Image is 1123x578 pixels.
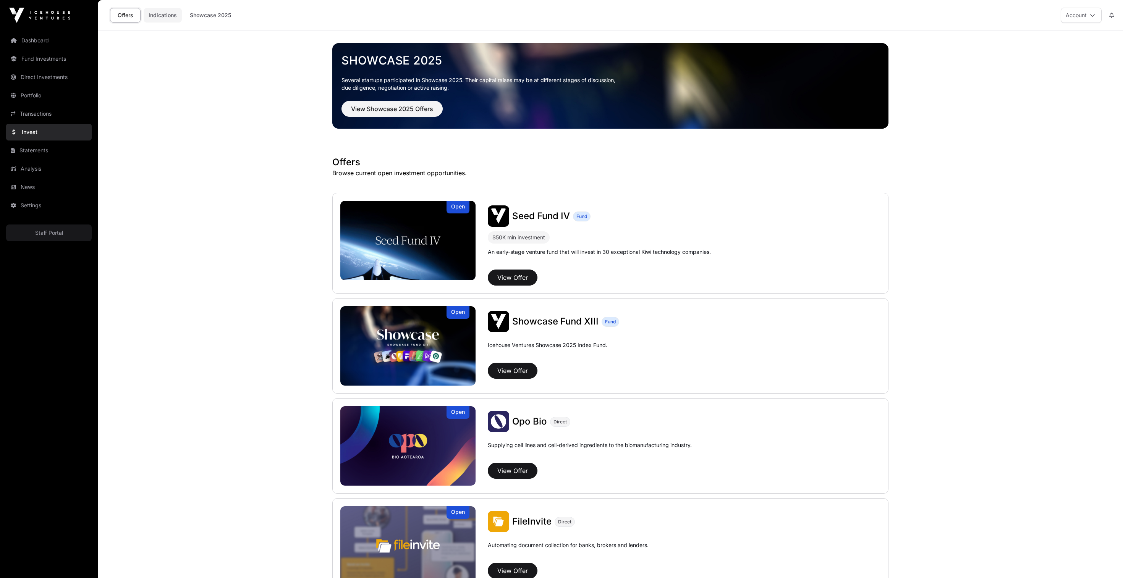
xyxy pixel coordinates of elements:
a: Seed Fund IVOpen [340,201,476,280]
a: Showcase Fund XIIIOpen [340,306,476,386]
div: Open [447,406,469,419]
span: Opo Bio [512,416,547,427]
a: Showcase 2025 [341,53,879,67]
span: View Showcase 2025 Offers [351,104,433,113]
a: Direct Investments [6,69,92,86]
span: FileInvite [512,516,552,527]
a: Opo Bio [512,415,547,428]
button: View Offer [488,463,537,479]
p: Icehouse Ventures Showcase 2025 Index Fund. [488,341,607,349]
a: Dashboard [6,32,92,49]
button: View Showcase 2025 Offers [341,101,443,117]
a: Settings [6,197,92,214]
span: Showcase Fund XIII [512,316,599,327]
img: FileInvite [488,511,509,532]
button: View Offer [488,363,537,379]
a: Invest [6,124,92,140]
p: Several startups participated in Showcase 2025. Their capital raises may be at different stages o... [341,76,879,92]
div: $50K min investment [488,231,550,244]
img: Showcase Fund XIII [340,306,476,386]
p: An early-stage venture fund that will invest in 30 exceptional Kiwi technology companies. [488,248,711,256]
a: Showcase Fund XIII [512,315,599,328]
p: Browse current open investment opportunities. [332,168,888,178]
h1: Offers [332,156,888,168]
div: $50K min investment [492,233,545,242]
img: Seed Fund IV [340,201,476,280]
button: Account [1061,8,1102,23]
span: Fund [605,319,616,325]
p: Supplying cell lines and cell-derived ingredients to the biomanufacturing industry. [488,441,692,449]
img: Showcase Fund XIII [488,311,509,332]
a: Staff Portal [6,224,92,241]
img: Showcase 2025 [332,43,888,129]
a: View Showcase 2025 Offers [341,108,443,116]
div: Open [447,306,469,319]
a: Portfolio [6,87,92,104]
a: Opo BioOpen [340,406,476,486]
a: Statements [6,142,92,159]
a: Analysis [6,160,92,177]
img: Opo Bio [340,406,476,486]
span: Direct [553,419,567,425]
a: Offers [110,8,141,23]
a: Indications [144,8,182,23]
span: Seed Fund IV [512,210,570,221]
a: FileInvite [512,515,552,528]
span: Fund [576,213,587,220]
div: Open [447,506,469,519]
a: News [6,179,92,195]
p: Automating document collection for banks, brokers and lenders. [488,541,649,560]
img: Icehouse Ventures Logo [9,8,70,23]
a: Fund Investments [6,50,92,67]
img: Seed Fund IV [488,205,509,227]
button: View Offer [488,270,537,286]
iframe: Chat Widget [1085,541,1123,578]
a: Transactions [6,105,92,122]
div: Open [447,201,469,213]
img: Opo Bio [488,411,509,432]
span: Direct [558,519,571,525]
a: Showcase 2025 [185,8,236,23]
a: Seed Fund IV [512,210,570,222]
